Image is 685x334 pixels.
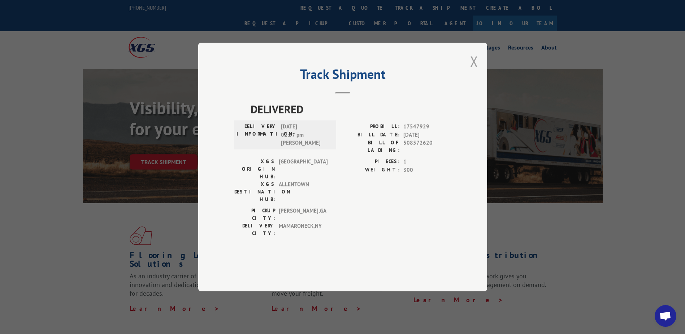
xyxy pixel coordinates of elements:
label: XGS DESTINATION HUB: [234,180,275,203]
span: 508572620 [403,139,451,154]
span: MAMARONECK , NY [279,222,328,237]
label: WEIGHT: [343,166,400,174]
label: BILL OF LADING: [343,139,400,154]
span: [DATE] [403,131,451,139]
button: Close modal [470,52,478,71]
label: PICKUP CITY: [234,207,275,222]
span: 300 [403,166,451,174]
span: [DATE] 02:57 pm [PERSON_NAME] [281,123,330,147]
span: 17547929 [403,123,451,131]
span: [GEOGRAPHIC_DATA] [279,158,328,180]
span: [PERSON_NAME] , GA [279,207,328,222]
label: DELIVERY CITY: [234,222,275,237]
div: Open chat [655,305,676,327]
label: BILL DATE: [343,131,400,139]
label: PIECES: [343,158,400,166]
span: DELIVERED [251,101,451,117]
label: DELIVERY INFORMATION: [237,123,277,147]
span: 1 [403,158,451,166]
h2: Track Shipment [234,69,451,83]
label: XGS ORIGIN HUB: [234,158,275,180]
span: ALLENTOWN [279,180,328,203]
label: PROBILL: [343,123,400,131]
